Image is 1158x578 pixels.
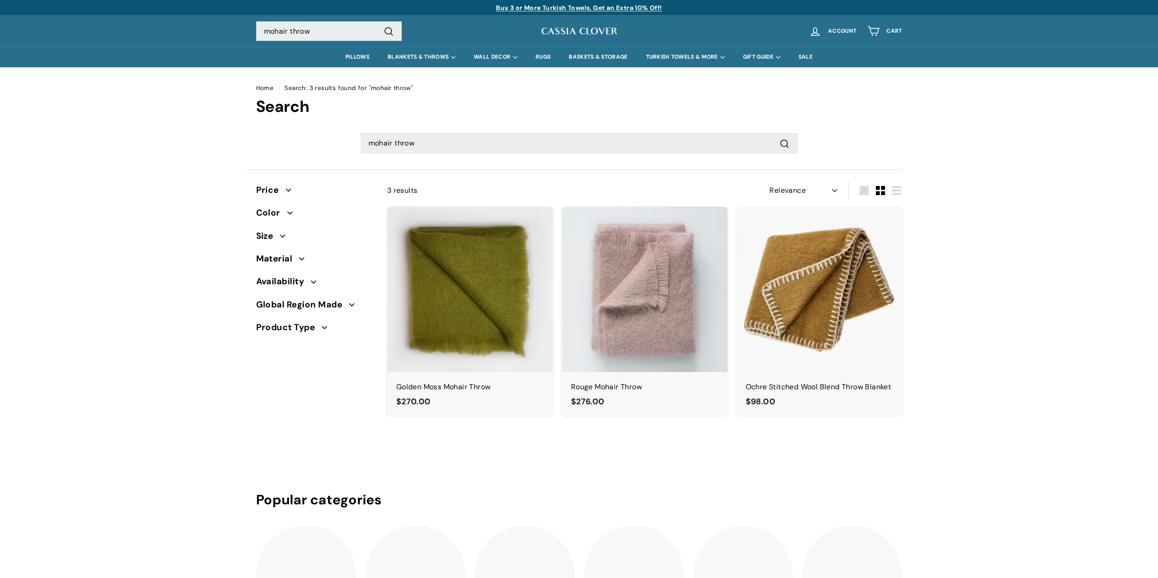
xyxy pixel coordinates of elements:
a: RUGS [526,47,560,67]
a: Rouge Mohair Throw [562,206,728,417]
span: Global Region Made [256,298,349,312]
button: Global Region Made [256,296,373,318]
summary: BLANKETS & THROWS [379,47,465,67]
a: PILLOWS [336,47,379,67]
button: Price [256,181,373,204]
span: Price [256,183,286,197]
nav: breadcrumbs [256,83,902,93]
div: Rouge Mohair Throw [571,381,718,393]
span: Search: 3 results found for "mohair throw" [284,84,413,92]
span: Account [828,28,856,34]
input: Search [361,133,798,153]
summary: GIFT GUIDE [734,47,789,67]
span: Cart [886,28,902,34]
button: Material [256,250,373,272]
button: Color [256,204,373,226]
span: Product Type [256,321,322,334]
div: Primary [238,47,920,67]
button: Availability [256,272,373,295]
span: / [276,84,283,92]
span: $98.00 [746,396,775,407]
a: Account [804,18,862,45]
span: $276.00 [571,396,605,407]
div: Golden Moss Mohair Throw [396,381,544,393]
div: Ochre Stitched Wool Blend Throw Blanket [746,381,893,393]
span: Color [256,206,287,220]
span: Availability [256,275,311,288]
a: SALE [789,47,822,67]
div: 3 results [387,185,645,196]
a: Ochre Stitched Wool Blend Throw Blanket [737,206,902,417]
span: Material [256,252,299,266]
span: Size [256,229,280,243]
a: Home [256,84,274,92]
h1: Search [256,98,902,116]
a: Golden Moss Mohair Throw [387,206,553,417]
a: Buy 3 or More Turkish Towels, Get an Extra 10% Off! [496,4,662,12]
summary: WALL DECOR [465,47,526,67]
summary: TURKISH TOWELS & MORE [637,47,734,67]
h2: Popular categories [256,493,902,508]
span: $270.00 [396,396,431,407]
a: BASKETS & STORAGE [560,47,637,67]
button: Size [256,227,373,250]
a: Cart [862,18,907,45]
input: Search [256,21,402,41]
button: Product Type [256,318,373,341]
